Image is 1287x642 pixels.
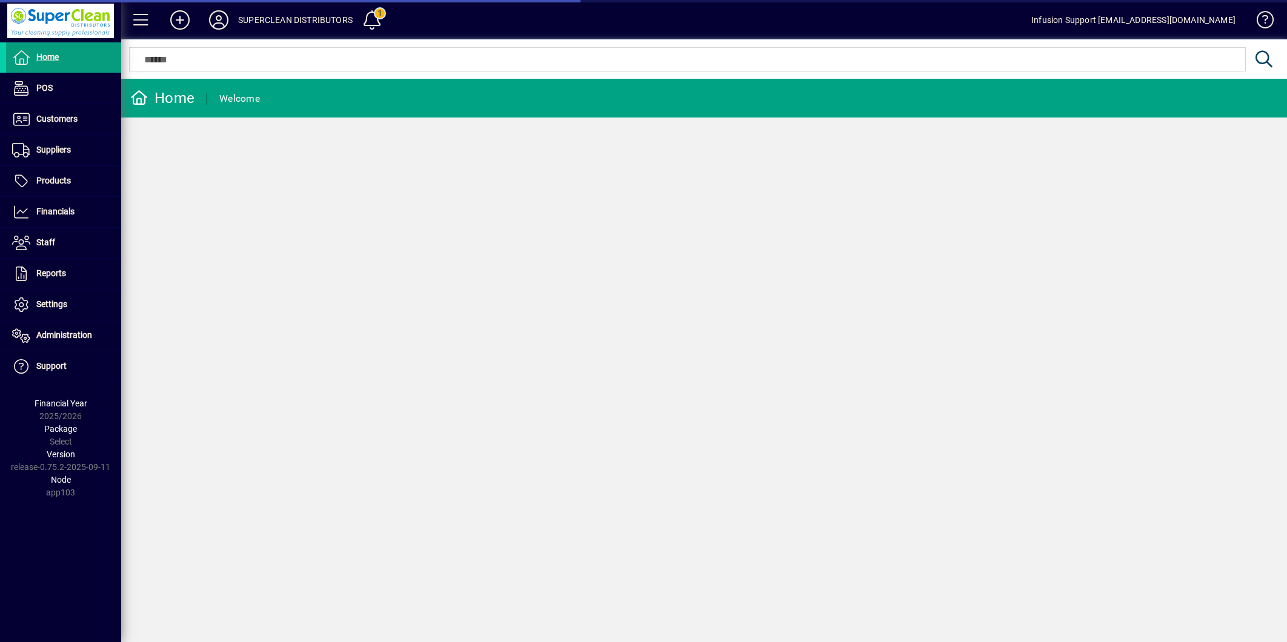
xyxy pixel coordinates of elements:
a: Suppliers [6,135,121,165]
a: Administration [6,320,121,351]
span: Customers [36,114,78,124]
div: Infusion Support [EMAIL_ADDRESS][DOMAIN_NAME] [1031,10,1235,30]
span: Products [36,176,71,185]
span: Administration [36,330,92,340]
div: SUPERCLEAN DISTRIBUTORS [238,10,353,30]
span: Suppliers [36,145,71,154]
div: Welcome [219,89,260,108]
span: Settings [36,299,67,309]
span: Node [51,475,71,485]
a: Customers [6,104,121,134]
button: Profile [199,9,238,31]
span: Financial Year [35,399,87,408]
button: Add [161,9,199,31]
span: Support [36,361,67,371]
span: Version [47,449,75,459]
a: Knowledge Base [1248,2,1272,42]
span: Staff [36,237,55,247]
span: Home [36,52,59,62]
a: Reports [6,259,121,289]
a: Products [6,166,121,196]
span: Reports [36,268,66,278]
a: Support [6,351,121,382]
div: Home [130,88,195,108]
a: Financials [6,197,121,227]
a: Settings [6,290,121,320]
a: POS [6,73,121,104]
span: Package [44,424,77,434]
span: Financials [36,207,75,216]
a: Staff [6,228,121,258]
span: POS [36,83,53,93]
